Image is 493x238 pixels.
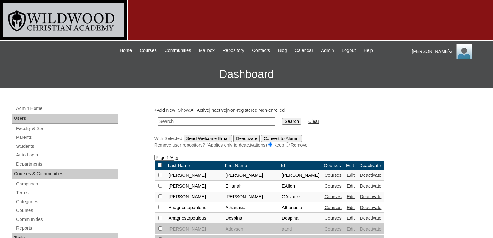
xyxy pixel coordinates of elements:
a: Courses [324,205,342,210]
span: Mailbox [199,47,215,54]
div: + | Show: | | | | [154,107,462,148]
td: Ellianah [223,181,279,192]
a: Home [117,47,135,54]
a: Non-registered [227,108,257,113]
td: First Name [223,161,279,170]
a: » [176,155,178,160]
div: With Selected: [154,135,462,148]
a: All [190,108,195,113]
a: Courses [324,226,342,231]
div: Users [12,114,118,124]
a: Non-enrolled [258,108,285,113]
a: Add New [157,108,175,113]
a: Auto Login [16,151,118,159]
a: Communities [161,47,194,54]
span: Logout [342,47,356,54]
a: Logout [339,47,359,54]
a: Parents [16,133,118,141]
td: Id [279,161,322,170]
input: Send Welcome Email [184,135,232,142]
td: Despina [279,213,322,224]
img: logo-white.png [3,3,124,37]
input: Deactivate [233,135,260,142]
td: Last Name [166,161,223,170]
a: Courses [16,207,118,214]
td: EAllen [279,181,322,192]
a: Courses [137,47,160,54]
a: Edit [347,194,355,199]
a: Terms [16,189,118,197]
a: Communities [16,216,118,223]
a: Categories [16,198,118,206]
td: Anagnostopoulous [166,203,223,213]
a: Repository [219,47,247,54]
td: [PERSON_NAME] [279,170,322,181]
td: aand [279,224,322,235]
a: Courses [324,194,342,199]
td: Anagnostopoulous [166,213,223,224]
a: Admin Home [16,105,118,112]
div: Remove user repository? (Applies only to deactivations) Keep Remove [154,142,462,148]
td: [PERSON_NAME] [223,170,279,181]
td: Despina [223,213,279,224]
div: Courses & Communities [12,169,118,179]
a: Courses [324,184,342,189]
a: Courses [324,173,342,178]
span: Home [120,47,132,54]
a: Contacts [249,47,273,54]
td: [PERSON_NAME] [166,224,223,235]
a: Deactivate [360,216,381,221]
input: Search [282,118,301,125]
input: Search [158,117,275,126]
a: Edit [347,173,355,178]
td: Edit [344,161,357,170]
a: Clear [308,119,319,124]
a: Courses [324,216,342,221]
td: GAlvarez [279,192,322,202]
a: Deactivate [360,173,381,178]
img: Jill Isaac [456,44,472,59]
a: Faculty & Staff [16,125,118,133]
td: [PERSON_NAME] [223,192,279,202]
span: Communities [165,47,191,54]
a: Active [197,108,209,113]
span: Courses [140,47,157,54]
span: Blog [278,47,287,54]
a: Deactivate [360,184,381,189]
a: Inactive [210,108,226,113]
td: Courses [322,161,344,170]
a: Blog [275,47,290,54]
a: Campuses [16,180,118,188]
td: [PERSON_NAME] [166,181,223,192]
td: [PERSON_NAME] [166,170,223,181]
span: Contacts [252,47,270,54]
span: Calendar [295,47,313,54]
td: Athanasia [279,203,322,213]
a: Deactivate [360,194,381,199]
a: Departments [16,160,118,168]
div: [PERSON_NAME] [412,44,487,59]
a: Deactivate [360,226,381,231]
span: Help [364,47,373,54]
a: Edit [347,216,355,221]
span: Admin [321,47,334,54]
a: Admin [318,47,337,54]
span: Repository [222,47,244,54]
a: Deactivate [360,205,381,210]
a: Mailbox [196,47,218,54]
td: Athanasia [223,203,279,213]
a: Edit [347,184,355,189]
a: Help [360,47,376,54]
input: Convert to Alumni [261,135,302,142]
a: Reports [16,224,118,232]
td: [PERSON_NAME] [166,192,223,202]
a: Calendar [292,47,316,54]
h3: Dashboard [3,60,490,88]
a: Edit [347,205,355,210]
td: Deactivate [357,161,384,170]
a: Edit [347,226,355,231]
td: Addysen [223,224,279,235]
a: Students [16,142,118,150]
